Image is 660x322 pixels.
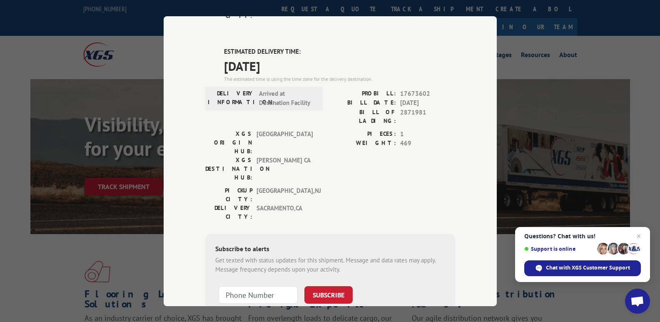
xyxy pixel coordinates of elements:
span: 2871981 [400,107,455,125]
span: [DATE] [224,56,455,75]
label: BILL DATE: [330,98,396,108]
div: Open chat [625,289,650,314]
div: Get texted with status updates for this shipment. Message and data rates may apply. Message frequ... [215,255,445,274]
span: Chat with XGS Customer Support [546,264,630,272]
label: BILL OF LADING: [330,107,396,125]
span: 1 [400,129,455,139]
span: 17673602 [400,89,455,98]
span: Arrived at Destination Facility [259,89,315,107]
label: WEIGHT: [330,139,396,148]
button: SUBSCRIBE [304,286,353,303]
span: 469 [400,139,455,148]
label: DELIVERY INFORMATION: [208,89,255,107]
label: PROBILL: [330,89,396,98]
label: PICKUP CITY: [205,186,252,203]
span: [PERSON_NAME] CA [257,155,313,182]
span: WYNCOTE , PA [257,3,313,20]
span: [DATE] [400,98,455,108]
span: Close chat [634,231,644,241]
input: Phone Number [219,286,298,303]
label: DELIVERY CITY: [205,203,252,221]
div: The estimated time is using the time zone for the delivery destination. [224,75,455,82]
span: [GEOGRAPHIC_DATA] [257,129,313,155]
span: Questions? Chat with us! [524,233,641,240]
div: Subscribe to alerts [215,243,445,255]
label: ESTIMATED DELIVERY TIME: [224,47,455,57]
span: SACRAMENTO , CA [257,203,313,221]
label: DELIVERY CITY: [205,3,252,20]
span: [GEOGRAPHIC_DATA] , NJ [257,186,313,203]
span: Support is online [524,246,594,252]
label: PIECES: [330,129,396,139]
label: XGS ORIGIN HUB: [205,129,252,155]
div: Chat with XGS Customer Support [524,260,641,276]
label: XGS DESTINATION HUB: [205,155,252,182]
